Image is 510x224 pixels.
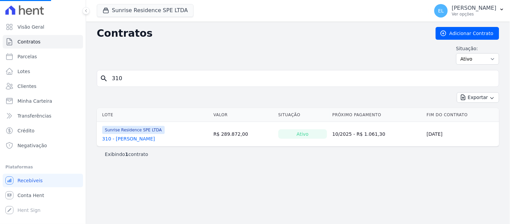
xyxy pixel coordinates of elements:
span: Visão Geral [17,24,44,30]
a: Negativação [3,139,83,152]
span: Sunrise Residence SPE LTDA [102,126,165,134]
a: Crédito [3,124,83,137]
span: Clientes [17,83,36,90]
a: Clientes [3,79,83,93]
a: Lotes [3,65,83,78]
div: Ativo [278,129,327,139]
th: Situação [276,108,330,122]
span: Minha Carteira [17,98,52,104]
p: [PERSON_NAME] [452,5,497,11]
span: Recebíveis [17,177,43,184]
label: Situação: [456,45,499,52]
div: Plataformas [5,163,80,171]
span: EL [438,8,444,13]
a: Recebíveis [3,174,83,187]
span: Crédito [17,127,35,134]
b: 1 [125,152,128,157]
span: Conta Hent [17,192,44,199]
span: Parcelas [17,53,37,60]
td: R$ 289.872,00 [211,122,276,147]
a: Visão Geral [3,20,83,34]
span: Contratos [17,38,40,45]
span: Transferências [17,113,51,119]
button: EL [PERSON_NAME] Ver opções [429,1,510,20]
span: Lotes [17,68,30,75]
p: Ver opções [452,11,497,17]
span: Negativação [17,142,47,149]
button: Exportar [457,92,499,103]
a: Adicionar Contrato [436,27,499,40]
th: Valor [211,108,276,122]
input: Buscar por nome do lote [108,72,496,85]
h2: Contratos [97,27,425,39]
th: Fim do Contrato [424,108,499,122]
a: Parcelas [3,50,83,63]
a: Minha Carteira [3,94,83,108]
a: 310 - [PERSON_NAME] [102,135,155,142]
a: Contratos [3,35,83,49]
a: Transferências [3,109,83,123]
th: Lote [97,108,211,122]
p: Exibindo contrato [105,151,148,158]
a: Conta Hent [3,189,83,202]
a: 10/2025 - R$ 1.061,30 [332,131,386,137]
td: [DATE] [424,122,499,147]
i: search [100,74,108,83]
button: Sunrise Residence SPE LTDA [97,4,194,17]
th: Próximo Pagamento [330,108,424,122]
